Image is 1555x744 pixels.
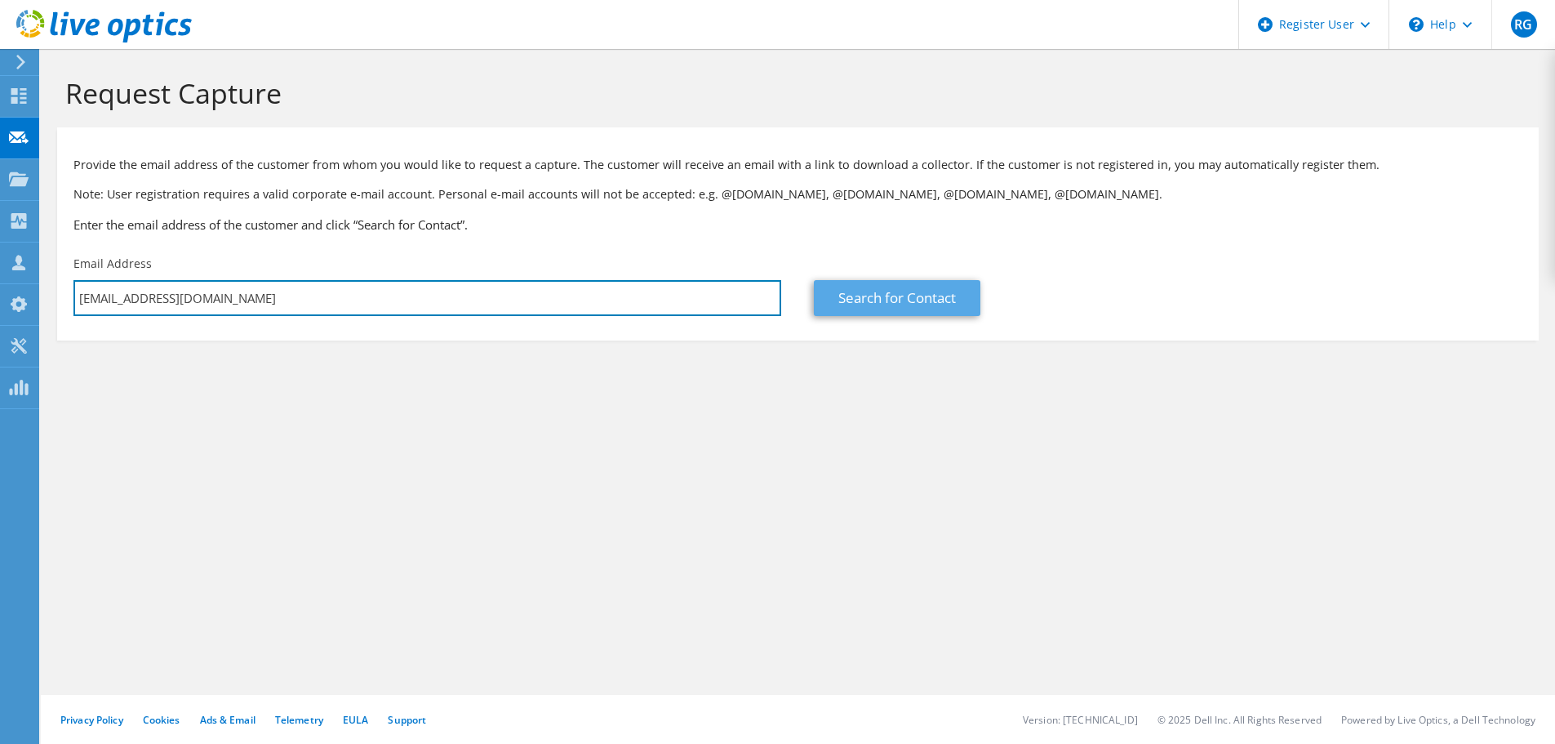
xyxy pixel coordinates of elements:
h3: Enter the email address of the customer and click “Search for Contact”. [73,216,1522,234]
a: Search for Contact [814,280,980,316]
h1: Request Capture [65,76,1522,110]
a: Cookies [143,713,180,727]
a: Telemetry [275,713,323,727]
li: Powered by Live Optics, a Dell Technology [1341,713,1535,727]
a: EULA [343,713,368,727]
span: RG [1511,11,1537,38]
a: Privacy Policy [60,713,123,727]
label: Email Address [73,256,152,272]
li: © 2025 Dell Inc. All Rights Reserved [1157,713,1322,727]
svg: \n [1409,17,1424,32]
a: Ads & Email [200,713,255,727]
p: Provide the email address of the customer from whom you would like to request a capture. The cust... [73,156,1522,174]
a: Support [388,713,426,727]
li: Version: [TECHNICAL_ID] [1023,713,1138,727]
p: Note: User registration requires a valid corporate e-mail account. Personal e-mail accounts will ... [73,185,1522,203]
